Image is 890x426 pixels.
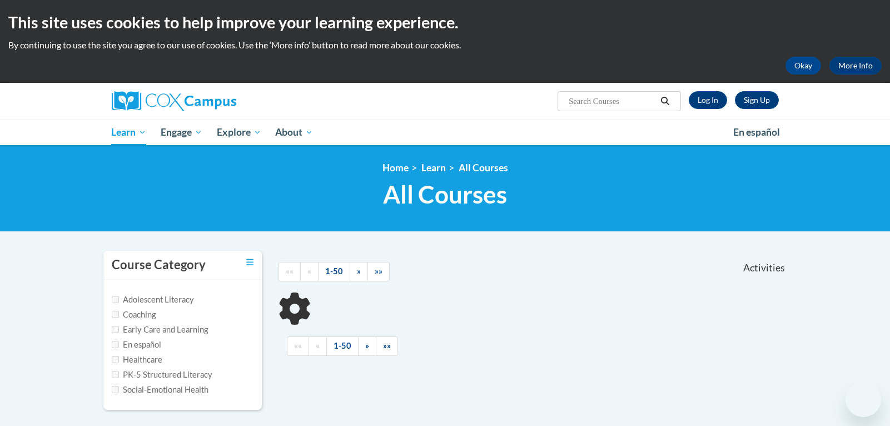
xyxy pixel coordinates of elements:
input: Checkbox for Options [112,326,119,333]
span: » [357,266,361,276]
a: End [367,262,390,281]
span: » [365,341,369,350]
a: Begining [279,262,301,281]
a: More Info [829,57,882,75]
span: «« [286,266,294,276]
input: Search Courses [568,95,657,108]
p: By continuing to use the site you agree to our use of cookies. Use the ‘More info’ button to read... [8,39,882,51]
span: « [316,341,320,350]
a: Explore [210,120,269,145]
span: About [275,126,313,139]
label: PK-5 Structured Literacy [112,369,212,381]
button: Okay [785,57,821,75]
span: All Courses [383,180,507,209]
a: Engage [153,120,210,145]
input: Checkbox for Options [112,341,119,348]
span: Explore [217,126,261,139]
span: »» [383,341,391,350]
label: Early Care and Learning [112,324,208,336]
a: About [268,120,320,145]
a: Log In [689,91,727,109]
input: Checkbox for Options [112,296,119,303]
img: Cox Campus [112,91,236,111]
span: «« [294,341,302,350]
a: Toggle collapse [246,256,253,269]
input: Checkbox for Options [112,386,119,393]
input: Checkbox for Options [112,311,119,318]
label: Coaching [112,309,156,321]
a: En español [726,121,787,144]
label: Social-Emotional Health [112,384,208,396]
a: Previous [309,336,327,356]
a: Register [735,91,779,109]
a: Begining [287,336,309,356]
span: Engage [161,126,202,139]
iframe: Button to launch messaging window [846,382,881,417]
a: Next [350,262,368,281]
span: »» [375,266,382,276]
a: End [376,336,398,356]
label: Healthcare [112,354,162,366]
a: 1-50 [326,336,359,356]
a: Cox Campus [112,91,323,111]
button: Search [657,95,673,108]
div: Main menu [95,120,795,145]
span: « [307,266,311,276]
a: Previous [300,262,319,281]
span: Activities [743,262,785,274]
input: Checkbox for Options [112,371,119,378]
a: All Courses [459,162,508,174]
a: Home [382,162,409,174]
a: Next [358,336,376,356]
h3: Course Category [112,256,206,274]
h2: This site uses cookies to help improve your learning experience. [8,11,882,33]
input: Checkbox for Options [112,356,119,363]
span: En español [733,126,780,138]
label: Adolescent Literacy [112,294,194,306]
label: En español [112,339,161,351]
a: 1-50 [318,262,350,281]
a: Learn [105,120,154,145]
a: Learn [421,162,446,174]
span: Learn [111,126,146,139]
